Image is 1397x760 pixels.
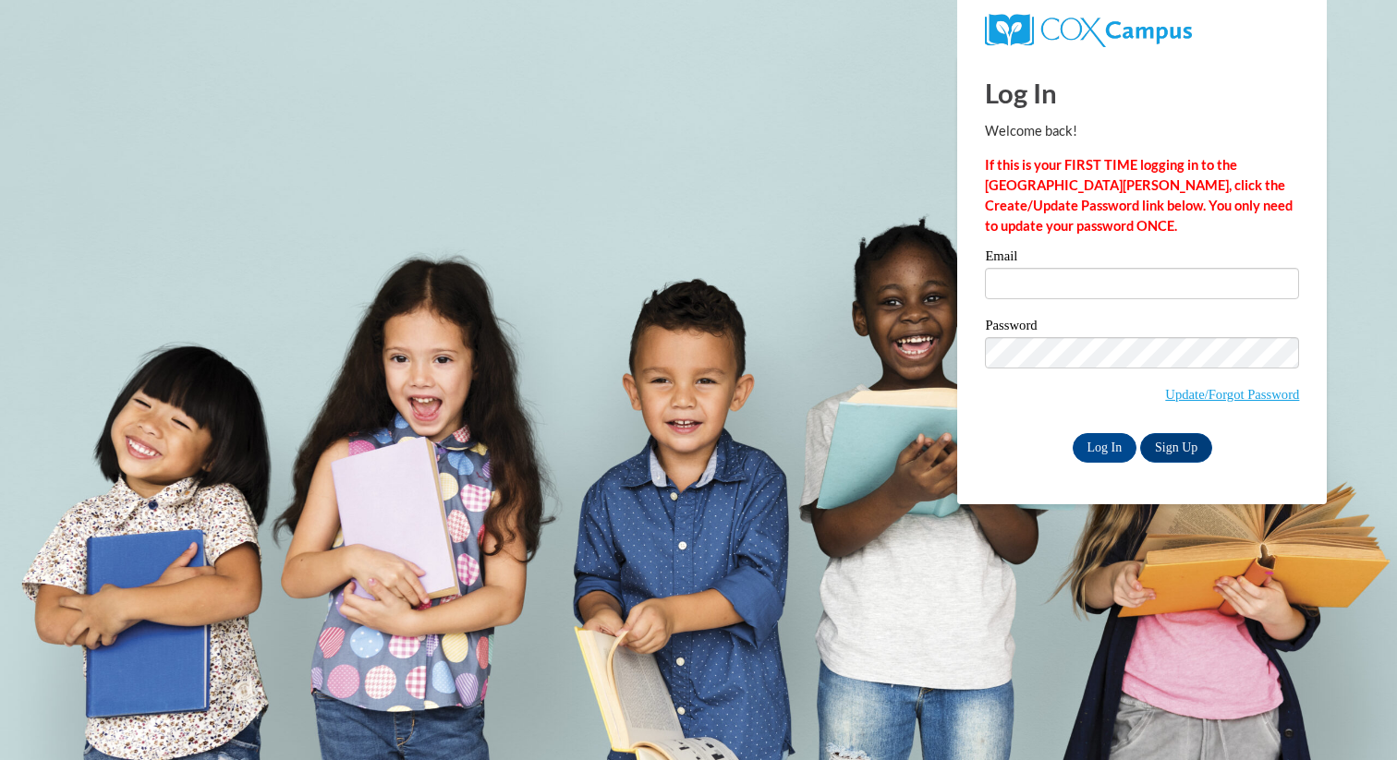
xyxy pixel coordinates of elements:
p: Welcome back! [985,121,1299,141]
a: Update/Forgot Password [1165,387,1299,402]
img: COX Campus [985,14,1191,47]
label: Password [985,319,1299,337]
h1: Log In [985,74,1299,112]
a: Sign Up [1140,433,1212,463]
input: Log In [1073,433,1137,463]
strong: If this is your FIRST TIME logging in to the [GEOGRAPHIC_DATA][PERSON_NAME], click the Create/Upd... [985,157,1293,234]
label: Email [985,249,1299,268]
a: COX Campus [985,21,1191,37]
